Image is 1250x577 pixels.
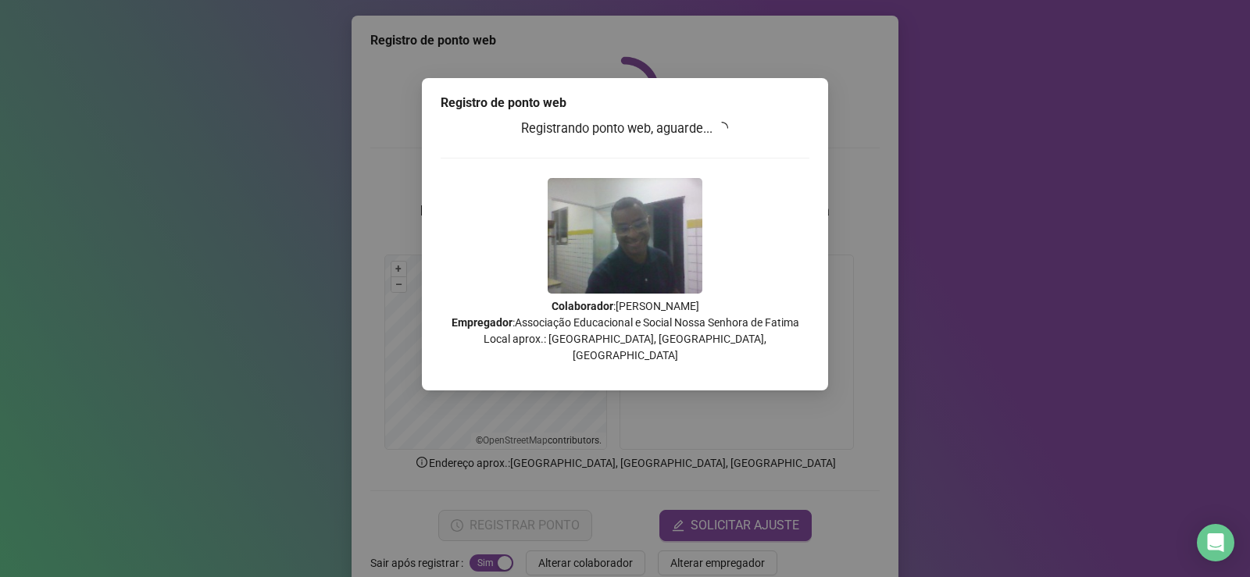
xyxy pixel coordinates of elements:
span: loading [716,122,728,134]
img: 9k= [548,178,702,294]
p: : [PERSON_NAME] : Associação Educacional e Social Nossa Senhora de Fatima Local aprox.: [GEOGRAPH... [441,298,809,364]
div: Registro de ponto web [441,94,809,112]
h3: Registrando ponto web, aguarde... [441,119,809,139]
strong: Colaborador [552,300,613,312]
strong: Empregador [452,316,512,329]
div: Open Intercom Messenger [1197,524,1234,561]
